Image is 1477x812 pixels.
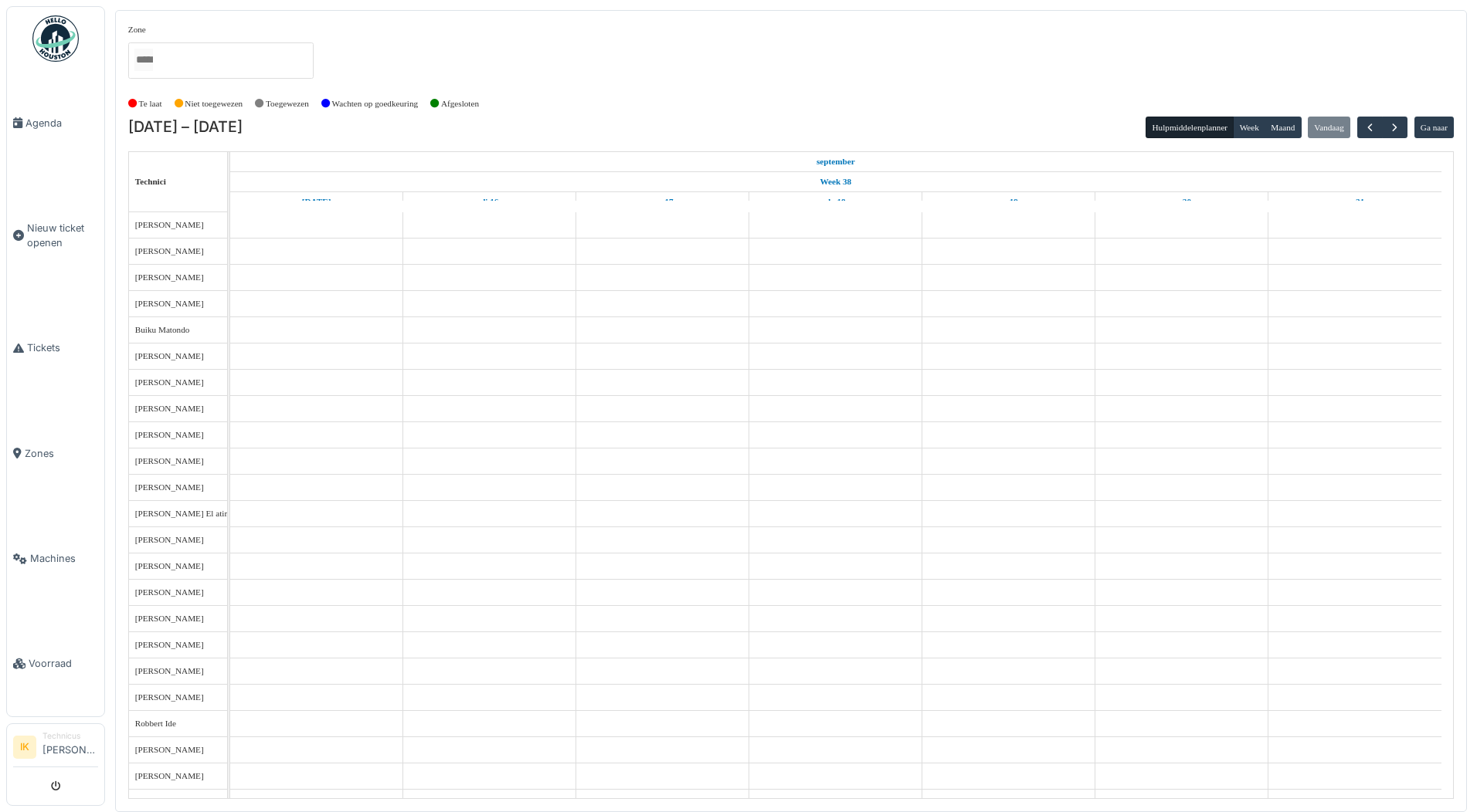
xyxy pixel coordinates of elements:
[135,535,204,544] span: [PERSON_NAME]
[25,116,98,130] span: Agenda
[1414,117,1455,138] button: Ga naar
[139,97,162,110] label: Te laat
[29,656,98,671] span: Voorraad
[298,192,335,211] a: 15 september 2025
[135,745,204,754] span: [PERSON_NAME]
[135,614,204,623] span: [PERSON_NAME]
[135,404,204,413] span: [PERSON_NAME]
[135,246,204,255] span: [PERSON_NAME]
[135,351,204,360] span: [PERSON_NAME]
[42,730,98,742] div: Technicus
[135,482,204,492] span: [PERSON_NAME]
[816,172,855,191] a: Week 38
[135,299,204,308] span: [PERSON_NAME]
[128,23,146,36] label: Zone
[30,551,98,566] span: Machines
[185,97,243,110] label: Niet toegewezen
[7,70,104,175] a: Agenda
[7,611,104,716] a: Voorraad
[7,175,104,296] a: Nieuw ticket openen
[7,296,104,401] a: Tickets
[822,192,850,211] a: 18 september 2025
[135,797,189,807] span: Weekend Ploeg
[996,192,1022,211] a: 19 september 2025
[135,561,204,570] span: [PERSON_NAME]
[7,401,104,506] a: Zones
[1308,117,1350,138] button: Vandaag
[1233,117,1265,138] button: Week
[27,221,98,250] span: Nieuw ticket openen
[13,736,36,759] li: IK
[1169,192,1196,211] a: 20 september 2025
[135,430,204,439] span: [PERSON_NAME]
[135,692,204,702] span: [PERSON_NAME]
[134,49,153,71] input: Alles
[135,719,176,728] span: Robbert Ide
[1357,117,1383,139] button: Vorige
[135,325,190,334] span: Buiku Matondo
[7,506,104,611] a: Machines
[135,771,204,780] span: [PERSON_NAME]
[266,97,309,110] label: Toegewezen
[135,272,204,282] span: [PERSON_NAME]
[1382,117,1407,139] button: Volgende
[25,446,98,461] span: Zones
[128,118,243,137] h2: [DATE] – [DATE]
[27,340,98,355] span: Tickets
[13,730,98,767] a: IK Technicus[PERSON_NAME]
[135,456,204,465] span: [PERSON_NAME]
[135,220,204,229] span: [PERSON_NAME]
[135,509,233,518] span: [PERSON_NAME] El atimi
[1342,192,1369,211] a: 21 september 2025
[332,97,419,110] label: Wachten op goedkeuring
[135,587,204,597] span: [PERSON_NAME]
[135,666,204,675] span: [PERSON_NAME]
[135,177,166,186] span: Technici
[813,152,859,171] a: 15 september 2025
[477,192,502,211] a: 16 september 2025
[42,730,98,763] li: [PERSON_NAME]
[135,640,204,649] span: [PERSON_NAME]
[135,377,204,387] span: [PERSON_NAME]
[441,97,479,110] label: Afgesloten
[648,192,677,211] a: 17 september 2025
[1146,117,1234,138] button: Hulpmiddelenplanner
[1265,117,1302,138] button: Maand
[32,15,79,62] img: Badge_color-CXgf-gQk.svg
